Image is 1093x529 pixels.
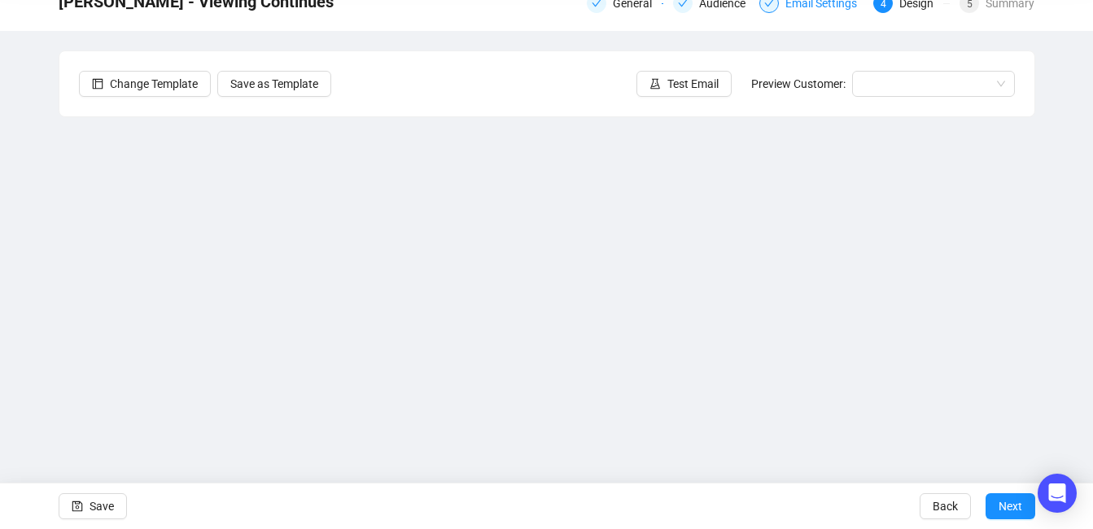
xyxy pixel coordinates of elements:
[933,483,958,529] span: Back
[59,493,127,519] button: Save
[217,71,331,97] button: Save as Template
[636,71,732,97] button: Test Email
[920,493,971,519] button: Back
[230,75,318,93] span: Save as Template
[649,78,661,90] span: experiment
[999,483,1022,529] span: Next
[92,78,103,90] span: layout
[90,483,114,529] span: Save
[751,77,846,90] span: Preview Customer:
[72,501,83,512] span: save
[1038,474,1077,513] div: Open Intercom Messenger
[986,493,1035,519] button: Next
[110,75,198,93] span: Change Template
[667,75,719,93] span: Test Email
[79,71,211,97] button: Change Template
